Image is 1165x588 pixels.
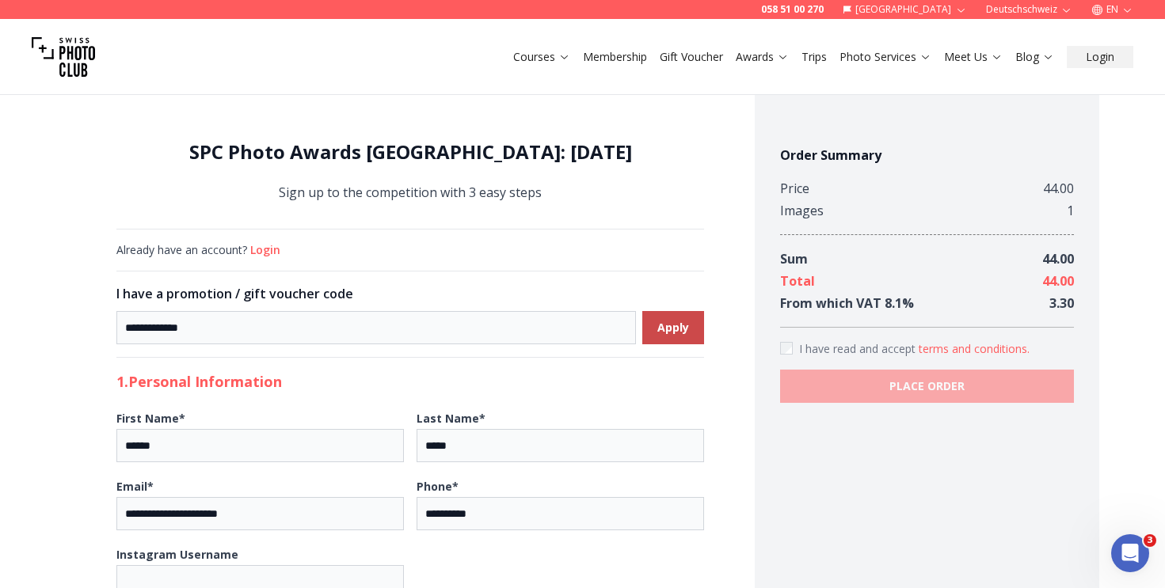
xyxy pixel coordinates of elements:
[417,411,485,426] b: Last Name *
[1067,199,1074,222] div: 1
[116,242,704,258] div: Already have an account?
[642,311,704,344] button: Apply
[417,497,704,530] input: Phone*
[250,242,280,258] button: Login
[116,411,185,426] b: First Name *
[653,46,729,68] button: Gift Voucher
[780,370,1074,403] button: PLACE ORDER
[116,370,704,393] h2: 1. Personal Information
[919,341,1030,357] button: Accept termsI have read and accept
[780,342,793,355] input: Accept terms
[32,25,95,89] img: Swiss photo club
[507,46,577,68] button: Courses
[889,378,965,394] b: PLACE ORDER
[1015,49,1054,65] a: Blog
[1144,534,1156,547] span: 3
[799,341,919,356] span: I have read and accept
[780,199,824,222] div: Images
[116,429,404,462] input: First Name*
[944,49,1003,65] a: Meet Us
[1049,294,1074,312] span: 3.30
[116,479,154,494] b: Email *
[657,320,689,336] b: Apply
[116,139,704,165] h1: SPC Photo Awards [GEOGRAPHIC_DATA]: [DATE]
[1111,534,1149,572] iframe: Intercom live chat
[780,292,914,314] div: From which VAT 8.1 %
[938,46,1009,68] button: Meet Us
[660,49,723,65] a: Gift Voucher
[1043,177,1074,199] div: 44.00
[833,46,938,68] button: Photo Services
[839,49,931,65] a: Photo Services
[801,49,827,65] a: Trips
[116,284,704,303] h3: I have a promotion / gift voucher code
[1009,46,1060,68] button: Blog
[736,49,789,65] a: Awards
[780,248,808,270] div: Sum
[513,49,570,65] a: Courses
[795,46,833,68] button: Trips
[417,429,704,462] input: Last Name*
[116,139,704,203] div: Sign up to the competition with 3 easy steps
[116,547,238,562] b: Instagram Username
[761,3,824,16] a: 058 51 00 270
[583,49,647,65] a: Membership
[1067,46,1133,68] button: Login
[1042,272,1074,290] span: 44.00
[1042,250,1074,267] span: 44.00
[780,177,809,199] div: Price
[780,146,1074,165] h4: Order Summary
[417,479,459,494] b: Phone *
[729,46,795,68] button: Awards
[116,497,404,530] input: Email*
[780,270,815,292] div: Total
[577,46,653,68] button: Membership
